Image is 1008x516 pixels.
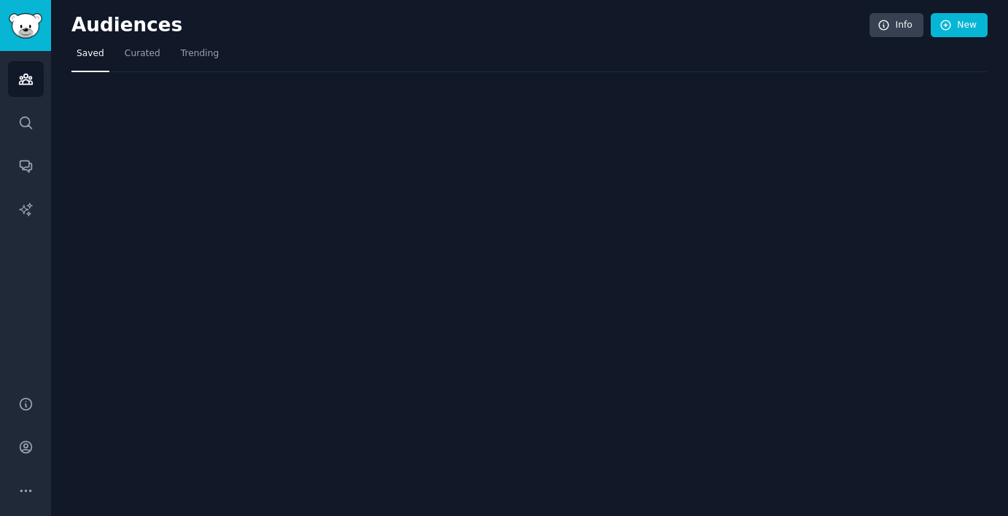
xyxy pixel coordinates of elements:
span: Saved [77,47,104,60]
span: Trending [181,47,219,60]
a: Info [870,13,923,38]
h2: Audiences [71,14,870,37]
img: GummySearch logo [9,13,42,39]
a: New [931,13,988,38]
a: Saved [71,42,109,72]
a: Curated [120,42,165,72]
a: Trending [176,42,224,72]
span: Curated [125,47,160,60]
